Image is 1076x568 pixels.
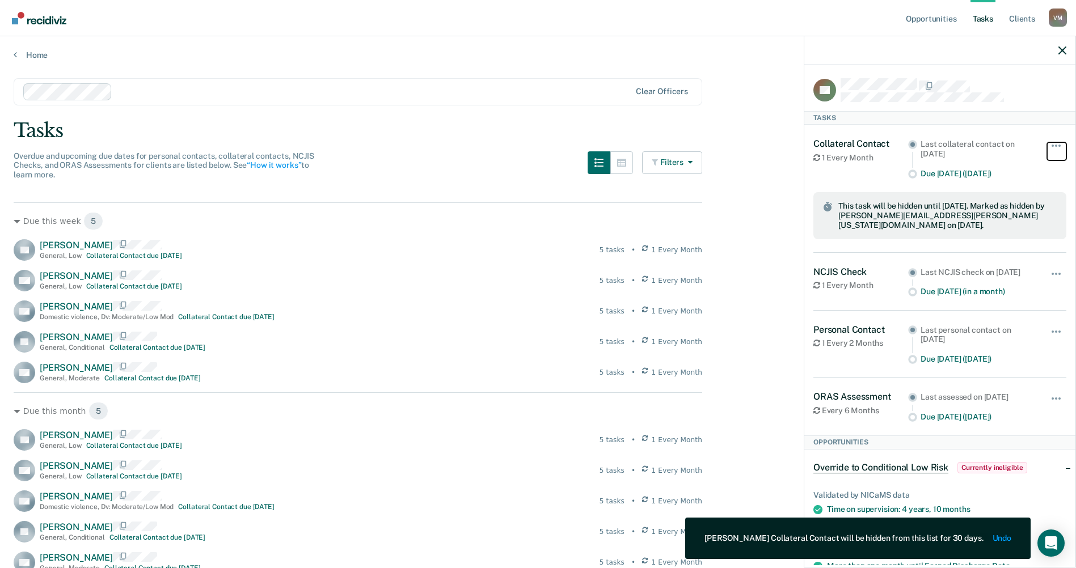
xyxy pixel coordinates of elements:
span: 1 Every Month [652,496,703,506]
div: Override to Conditional Low RiskCurrently ineligible [804,450,1075,486]
div: • [631,435,635,445]
div: Collateral Contact due [DATE] [86,442,183,450]
div: 1 Every Month [813,281,908,290]
div: 1 Every Month [813,153,908,163]
div: Collateral Contact due [DATE] [86,252,183,260]
div: • [631,337,635,347]
div: • [631,367,635,378]
div: Last NCJIS check on [DATE] [921,268,1035,277]
div: Collateral Contact due [DATE] [86,472,183,480]
span: Overdue and upcoming due dates for personal contacts, collateral contacts, NCJIS Checks, and ORAS... [14,151,314,180]
div: General , Conditional [40,344,105,351]
div: Due this week [14,212,702,230]
div: General , Low [40,252,82,260]
div: General , Low [40,442,82,450]
span: [PERSON_NAME] [40,240,113,251]
div: 5 tasks [600,435,624,445]
div: Validated by NICaMS data [813,490,1066,500]
div: Due [DATE] ([DATE]) [921,169,1035,179]
span: Currently ineligible [957,462,1027,473]
span: 1 Every Month [652,527,703,537]
div: Clear officers [636,87,688,96]
div: Domestic violence , Dv: Moderate/Low Mod [40,503,174,511]
div: 5 tasks [600,557,624,567]
div: General , Low [40,472,82,480]
div: 5 tasks [600,245,624,255]
div: • [631,275,635,286]
a: “How it works” [247,160,301,169]
div: NCJIS Check [813,266,908,277]
span: This task will be hidden until [DATE]. Marked as hidden by [PERSON_NAME][EMAIL_ADDRESS][PERSON_NA... [838,201,1057,230]
div: 5 tasks [600,527,624,537]
span: [PERSON_NAME] [40,522,113,532]
span: [PERSON_NAME] [40,270,113,281]
div: [PERSON_NAME] Collateral Contact will be hidden from this list for 30 days. [704,533,984,543]
div: Last personal contact on [DATE] [921,325,1035,345]
span: [PERSON_NAME] [40,430,113,440]
span: 1 Every Month [652,245,703,255]
span: 5 [83,212,103,230]
div: Collateral Contact due [DATE] [104,374,201,382]
div: 5 tasks [600,337,624,347]
div: ORAS Assessment [813,391,908,402]
div: Collateral Contact due [DATE] [178,313,275,321]
span: 1 Every Month [652,435,703,445]
div: 5 tasks [600,496,624,506]
button: Filters [642,151,702,174]
div: Collateral Contact due [DATE] [86,282,183,290]
span: 1 Every Month [652,306,703,316]
img: Recidiviz [12,12,66,24]
div: • [631,245,635,255]
div: Collateral Contact due [DATE] [109,344,206,351]
span: [PERSON_NAME] [40,362,113,373]
span: Override to Conditional Low Risk [813,462,948,473]
div: • [631,306,635,316]
span: 1 Every Month [652,557,703,567]
div: Domestic violence , Dv: Moderate/Low Mod [40,313,174,321]
div: Open Intercom Messenger [1037,529,1065,557]
span: [PERSON_NAME] [40,332,113,342]
div: 1 Every 2 Months [813,338,908,348]
div: 5 tasks [600,306,624,316]
div: General , Low [40,282,82,290]
div: Every 6 Months [813,406,908,416]
span: [PERSON_NAME] [40,301,113,312]
div: 5 tasks [600,367,624,378]
span: 1 Every Month [652,367,703,378]
div: General , Conditional [40,533,105,541]
div: Due this month [14,402,702,420]
div: Due [DATE] (in a month) [921,287,1035,296]
div: Last collateral contact on [DATE] [921,139,1035,159]
div: Collateral Contact due [DATE] [109,533,206,541]
a: Home [14,50,1062,60]
span: 1 Every Month [652,465,703,476]
span: [PERSON_NAME] [40,552,113,563]
span: 5 [88,402,108,420]
div: Last assessed on [DATE] [921,392,1035,402]
div: V M [1049,9,1067,27]
span: months [943,505,970,514]
span: [PERSON_NAME] [40,460,113,471]
div: Personal Contact [813,324,908,335]
div: 5 tasks [600,275,624,286]
div: • [631,527,635,537]
div: Tasks [14,119,1062,142]
div: Due [DATE] ([DATE]) [921,412,1035,422]
span: [PERSON_NAME] [40,491,113,502]
div: General , Moderate [40,374,100,382]
span: 1 Every Month [652,337,703,347]
div: • [631,496,635,506]
div: Due [DATE] ([DATE]) [921,354,1035,364]
div: Tasks [804,111,1075,125]
span: 1 Every Month [652,275,703,286]
div: • [631,557,635,567]
div: Collateral Contact [813,138,908,149]
div: Time on supervision: 4 years, 10 [827,505,1066,514]
button: Profile dropdown button [1049,9,1067,27]
button: Undo [993,533,1011,543]
div: Collateral Contact due [DATE] [178,503,275,511]
div: Opportunities [804,435,1075,449]
div: • [631,465,635,476]
div: 5 tasks [600,465,624,476]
